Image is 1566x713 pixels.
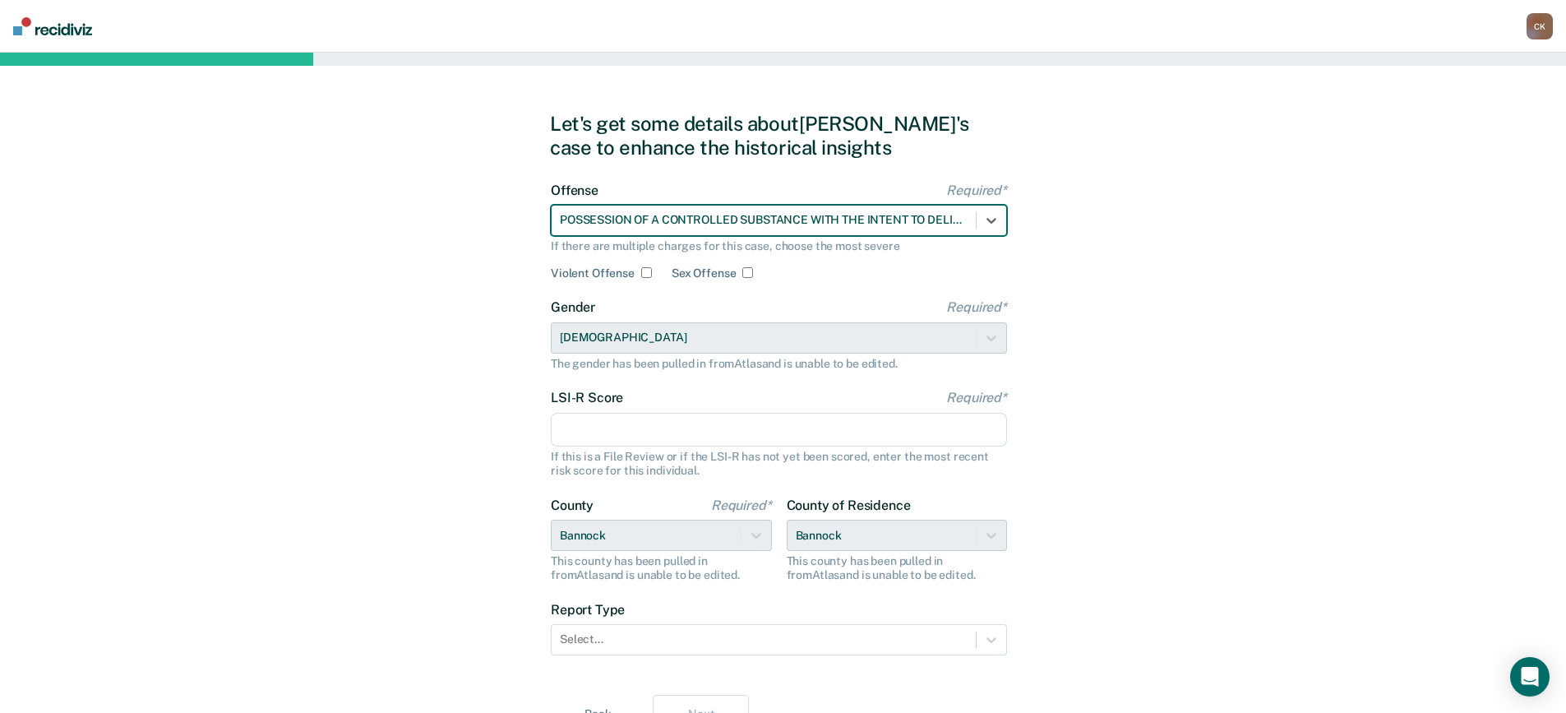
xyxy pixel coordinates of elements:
[551,266,635,280] label: Violent Offense
[787,498,1008,513] label: County of Residence
[946,390,1007,405] span: Required*
[551,183,1007,198] label: Offense
[787,554,1008,582] div: This county has been pulled in from Atlas and is unable to be edited.
[551,554,772,582] div: This county has been pulled in from Atlas and is unable to be edited.
[1527,13,1553,39] button: CK
[13,17,92,35] img: Recidiviz
[711,498,772,513] span: Required*
[551,357,1007,371] div: The gender has been pulled in from Atlas and is unable to be edited.
[551,299,1007,315] label: Gender
[1510,657,1550,697] div: Open Intercom Messenger
[946,183,1007,198] span: Required*
[550,112,1016,160] div: Let's get some details about [PERSON_NAME]'s case to enhance the historical insights
[551,450,1007,478] div: If this is a File Review or if the LSI-R has not yet been scored, enter the most recent risk scor...
[672,266,736,280] label: Sex Offense
[551,498,772,513] label: County
[946,299,1007,315] span: Required*
[551,602,1007,618] label: Report Type
[1527,13,1553,39] div: C K
[551,390,1007,405] label: LSI-R Score
[551,239,1007,253] div: If there are multiple charges for this case, choose the most severe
